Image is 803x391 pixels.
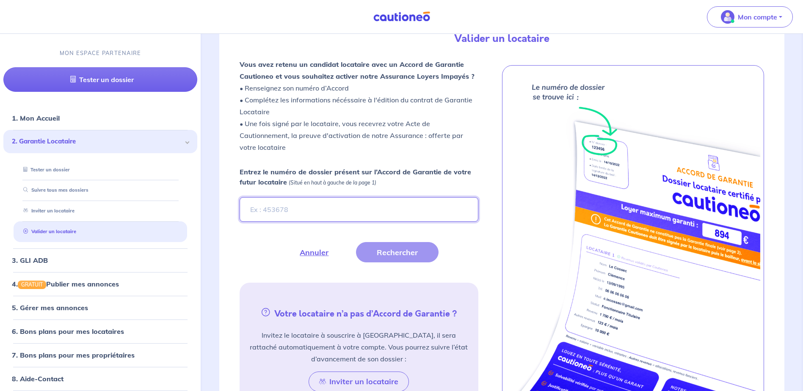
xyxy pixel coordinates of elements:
a: 8. Aide-Contact [12,374,63,383]
em: (Situé en haut à gauche de la page 1) [289,179,376,186]
input: Ex : 453678 [240,197,478,222]
div: 5. Gérer mes annonces [3,299,197,316]
div: 7. Bons plans pour mes propriétaires [3,347,197,363]
img: illu_account_valid_menu.svg [721,10,734,24]
h4: Valider un locataire [368,33,635,45]
strong: Vous avez retenu un candidat locataire avec un Accord de Garantie Cautioneo et vous souhaitez act... [240,60,475,80]
div: 3. GLI ADB [3,252,197,269]
h5: Votre locataire n’a pas d’Accord de Garantie ? [243,306,475,319]
div: Tester un dossier [14,163,187,177]
a: Tester un dossier [20,167,70,173]
p: • Renseignez son numéro d’Accord • Complétez les informations nécéssaire à l'édition du contrat d... [240,58,478,153]
div: 2. Garantie Locataire [3,130,197,154]
a: Inviter un locataire [20,208,75,214]
img: Cautioneo [370,11,433,22]
span: 2. Garantie Locataire [12,137,182,147]
p: MON ESPACE PARTENAIRE [60,49,141,57]
p: Invitez le locataire à souscrire à [GEOGRAPHIC_DATA], il sera rattaché automatiquement à votre co... [250,329,468,365]
a: 4.GRATUITPublier mes annonces [12,280,119,288]
a: 7. Bons plans pour mes propriétaires [12,351,135,359]
button: illu_account_valid_menu.svgMon compte [707,6,793,28]
strong: Entrez le numéro de dossier présent sur l’Accord de Garantie de votre futur locataire [240,168,471,186]
p: Mon compte [738,12,777,22]
button: Annuler [279,242,349,262]
div: 1. Mon Accueil [3,110,197,127]
a: 5. Gérer mes annonces [12,303,88,312]
div: Valider un locataire [14,225,187,239]
div: 4.GRATUITPublier mes annonces [3,275,197,292]
a: Tester un dossier [3,68,197,92]
div: 8. Aide-Contact [3,370,197,387]
div: 6. Bons plans pour mes locataires [3,323,197,340]
a: Suivre tous mes dossiers [20,187,88,193]
a: 1. Mon Accueil [12,114,60,123]
a: Valider un locataire [20,229,76,234]
a: 3. GLI ADB [12,256,48,264]
div: Inviter un locataire [14,204,187,218]
a: 6. Bons plans pour mes locataires [12,327,124,336]
div: Suivre tous mes dossiers [14,184,187,198]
